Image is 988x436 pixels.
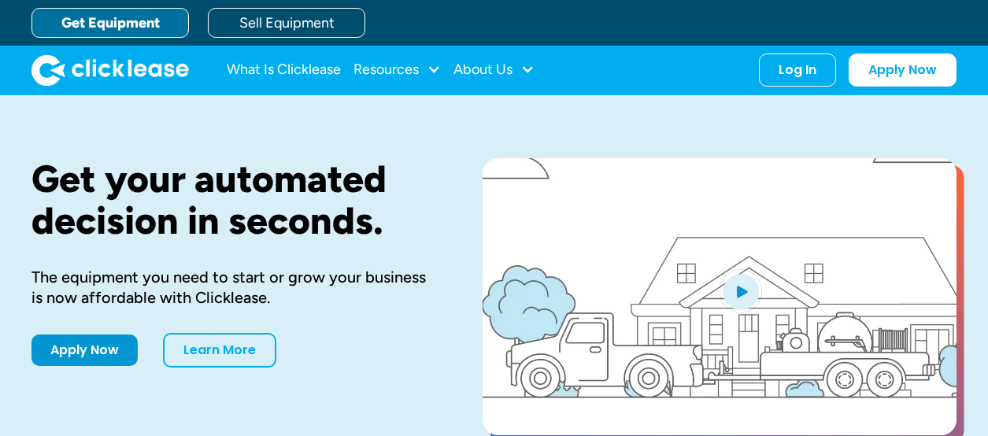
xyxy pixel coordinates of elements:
[31,267,432,308] div: The equipment you need to start or grow your business is now affordable with Clicklease.
[720,269,762,313] img: Blue play button logo on a light blue circular background
[31,54,189,86] a: home
[849,54,957,87] a: Apply Now
[453,54,535,86] div: About Us
[208,8,365,38] a: Sell Equipment
[227,54,341,86] a: What Is Clicklease
[31,158,432,242] h1: Get your automated decision in seconds.
[483,158,957,435] a: open lightbox
[31,54,189,86] img: Clicklease logo
[31,8,189,38] a: Get Equipment
[163,333,276,368] a: Learn More
[31,334,138,366] a: Apply Now
[779,62,816,78] div: Log In
[353,54,441,86] div: Resources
